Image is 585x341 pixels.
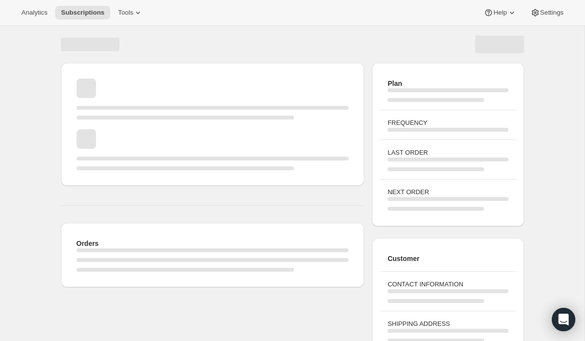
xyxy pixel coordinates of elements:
h3: SHIPPING ADDRESS [388,319,508,329]
button: Settings [525,6,569,20]
h2: Customer [388,254,508,263]
h3: CONTACT INFORMATION [388,280,508,289]
h2: Orders [77,239,349,248]
div: Open Intercom Messenger [552,308,575,331]
h3: FREQUENCY [388,118,508,128]
span: Subscriptions [61,9,104,17]
button: Tools [112,6,149,20]
button: Subscriptions [55,6,110,20]
h2: Plan [388,79,508,88]
button: Help [478,6,522,20]
span: Tools [118,9,133,17]
h3: LAST ORDER [388,148,508,158]
h3: NEXT ORDER [388,187,508,197]
span: Analytics [21,9,47,17]
span: Help [493,9,507,17]
span: Settings [540,9,564,17]
button: Analytics [16,6,53,20]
